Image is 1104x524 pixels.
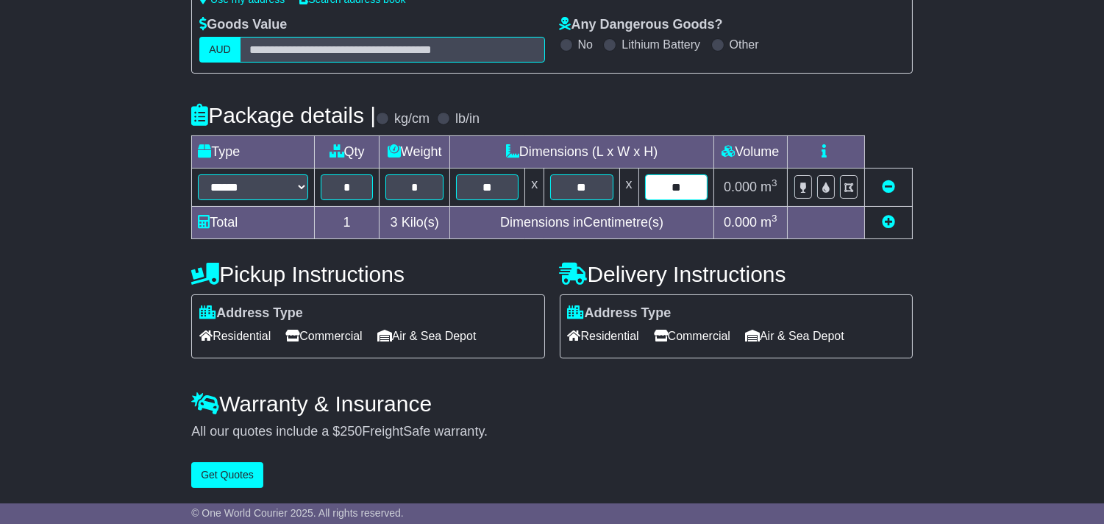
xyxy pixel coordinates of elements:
h4: Package details | [191,103,376,127]
span: 3 [391,215,398,230]
span: 250 [340,424,362,439]
td: Weight [380,135,450,168]
span: Commercial [654,325,730,347]
td: Dimensions (L x W x H) [450,135,714,168]
td: x [619,168,638,206]
label: No [578,38,593,52]
td: Dimensions in Centimetre(s) [450,206,714,238]
label: Other [730,38,759,52]
td: Qty [315,135,380,168]
label: lb/in [455,111,480,127]
a: Add new item [882,215,895,230]
span: m [761,215,777,230]
span: 0.000 [724,180,757,194]
td: x [525,168,544,206]
span: m [761,180,777,194]
td: Total [192,206,315,238]
span: © One World Courier 2025. All rights reserved. [191,507,404,519]
label: Address Type [568,305,672,322]
span: 0.000 [724,215,757,230]
button: Get Quotes [191,462,263,488]
h4: Delivery Instructions [560,262,913,286]
sup: 3 [772,177,777,188]
h4: Warranty & Insurance [191,392,913,416]
td: Kilo(s) [380,206,450,238]
span: Air & Sea Depot [377,325,477,347]
span: Air & Sea Depot [745,325,844,347]
label: Any Dangerous Goods? [560,17,723,33]
label: Address Type [199,305,303,322]
a: Remove this item [882,180,895,194]
label: kg/cm [394,111,430,127]
h4: Pickup Instructions [191,262,544,286]
div: All our quotes include a $ FreightSafe warranty. [191,424,913,440]
label: Lithium Battery [622,38,700,52]
label: Goods Value [199,17,287,33]
sup: 3 [772,213,777,224]
label: AUD [199,37,241,63]
span: Residential [199,325,271,347]
td: Type [192,135,315,168]
td: Volume [713,135,787,168]
td: 1 [315,206,380,238]
span: Residential [568,325,639,347]
span: Commercial [285,325,362,347]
